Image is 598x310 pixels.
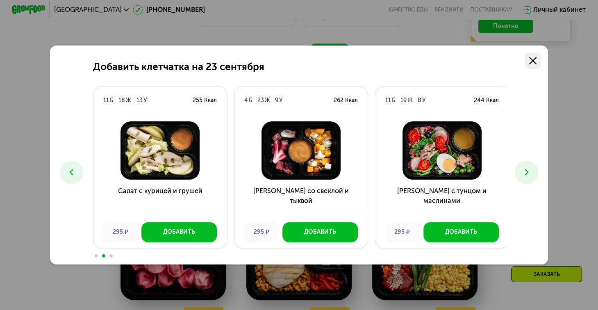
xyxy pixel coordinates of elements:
div: 18 [118,96,125,105]
h3: [PERSON_NAME] с тунцом и маслинами [375,186,509,216]
h3: Салат с курицей и грушей [93,186,227,216]
h2: Добавить клетчатка на 23 сентября [93,61,264,73]
div: Б [392,96,396,105]
div: 9 [275,96,278,105]
div: Б [249,96,252,105]
div: 295 ₽ [385,222,419,242]
h3: [PERSON_NAME] со свеклой и тыквой [234,186,368,216]
div: У [422,96,425,105]
div: 244 Ккал [474,96,499,105]
div: Ж [407,96,413,105]
div: Добавить [163,228,195,236]
div: Добавить [304,228,336,236]
div: У [279,96,282,105]
button: Добавить [141,222,217,242]
img: Салат со свеклой и тыквой [241,121,361,180]
button: Добавить [423,222,499,242]
img: Салат с тунцом и маслинами [382,121,502,180]
div: 8 [418,96,421,105]
div: 13 [136,96,143,105]
div: У [143,96,147,105]
div: 19 [400,96,407,105]
div: 11 [385,96,391,105]
div: 295 ₽ [103,222,137,242]
div: 295 ₽ [244,222,278,242]
div: 262 Ккал [334,96,358,105]
img: Салат с курицей и грушей [100,121,220,180]
div: 11 [103,96,109,105]
div: 23 [257,96,264,105]
div: Б [110,96,114,105]
div: Добавить [445,228,477,236]
button: Добавить [282,222,358,242]
div: 255 Ккал [193,96,217,105]
div: 4 [244,96,248,105]
div: Ж [126,96,131,105]
div: Ж [265,96,270,105]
